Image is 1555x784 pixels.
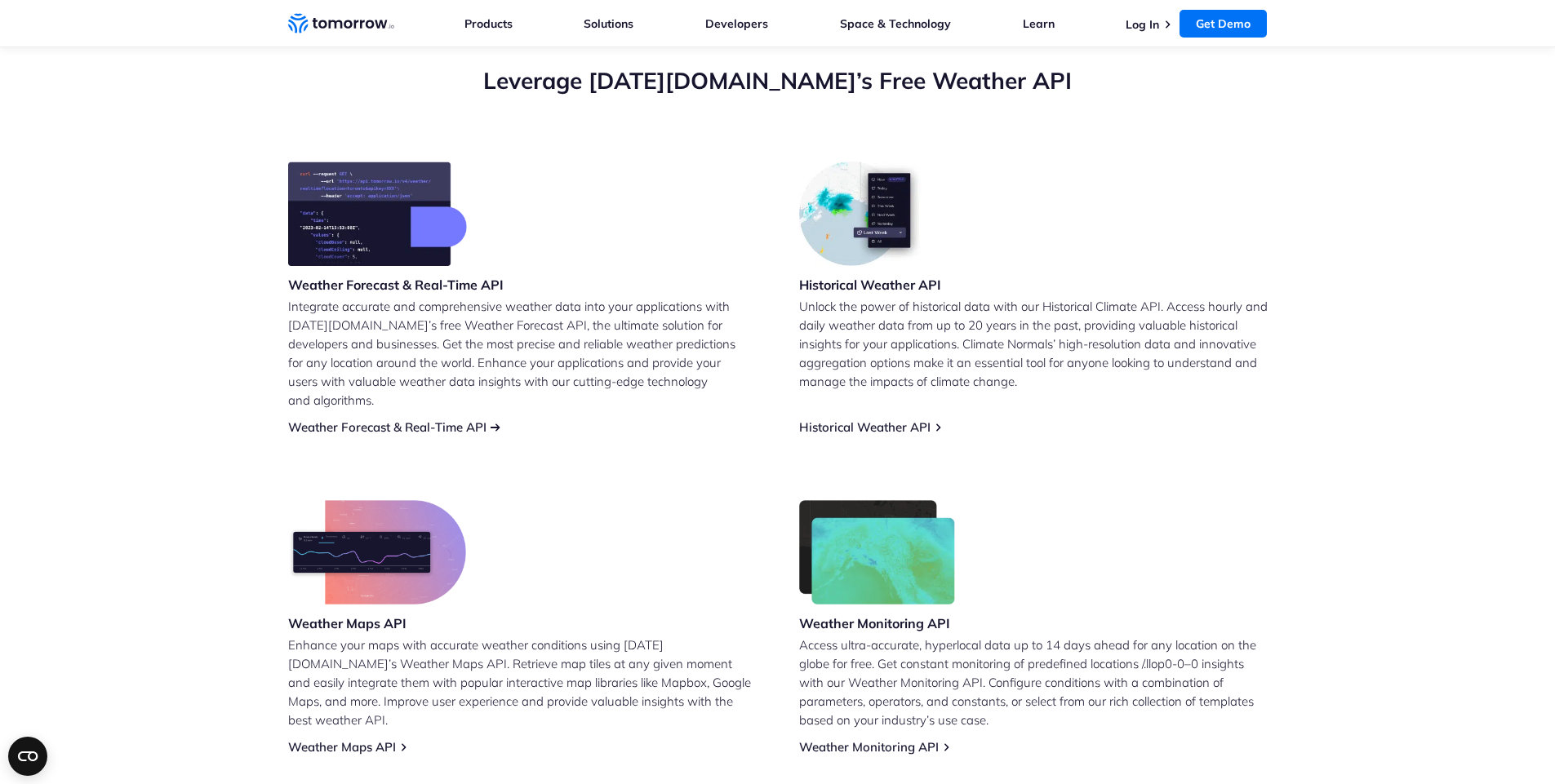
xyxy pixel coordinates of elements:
[840,16,951,31] a: Space & Technology
[288,614,466,632] h3: Weather Maps API
[799,297,1268,391] p: Unlock the power of historical data with our Historical Climate API. Access hourly and daily weat...
[288,65,1268,96] h2: Leverage [DATE][DOMAIN_NAME]’s Free Weather API
[799,739,939,755] a: Weather Monitoring API
[1023,16,1055,31] a: Learn
[288,276,504,294] h3: Weather Forecast & Real-Time API
[584,16,633,31] a: Solutions
[799,419,931,435] a: Historical Weather API
[464,16,513,31] a: Products
[288,739,396,755] a: Weather Maps API
[8,737,47,776] button: Open CMP widget
[288,636,757,729] p: Enhance your maps with accurate weather conditions using [DATE][DOMAIN_NAME]’s Weather Maps API. ...
[1126,17,1159,32] a: Log In
[799,636,1268,729] p: Access ultra-accurate, hyperlocal data up to 14 days ahead for any location on the globe for free...
[799,276,941,294] h3: Historical Weather API
[705,16,768,31] a: Developers
[799,614,956,632] h3: Weather Monitoring API
[1180,10,1267,38] a: Get Demo
[288,419,486,435] a: Weather Forecast & Real-Time API
[288,11,394,36] a: Home link
[288,297,757,410] p: Integrate accurate and comprehensive weather data into your applications with [DATE][DOMAIN_NAME]...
